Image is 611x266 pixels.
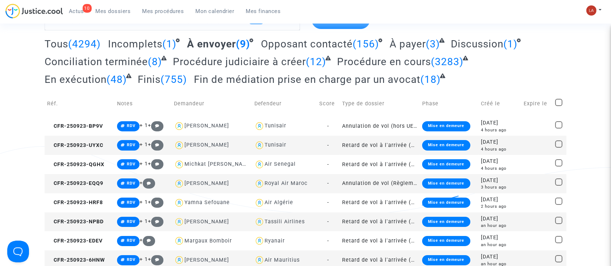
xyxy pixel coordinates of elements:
[422,178,470,189] div: Mise en demeure
[148,199,163,205] span: +
[7,241,29,262] iframe: Help Scout Beacon - Open
[265,199,293,206] div: Air Algérie
[69,8,84,14] span: Actus
[138,73,161,85] span: Finis
[140,237,155,243] span: +
[148,142,163,148] span: +
[481,242,518,248] div: an hour ago
[521,91,553,117] td: Expire le
[127,200,136,205] span: RDV
[340,155,420,174] td: Retard de vol à l'arrivée (hors UE - Convention de [GEOGRAPHIC_DATA])
[107,73,127,85] span: (48)
[47,180,103,186] span: CFR-250923-EQQ9
[47,257,105,263] span: CFR-250923-6HNW
[127,238,136,243] span: RDV
[422,236,470,246] div: Mise en demeure
[148,161,163,167] span: +
[254,121,265,131] img: icon-user.svg
[422,217,470,227] div: Mise en demeure
[420,73,441,85] span: (18)
[137,6,190,17] a: Mes procédures
[47,238,103,244] span: CFR-250923-EDEV
[184,257,229,263] div: [PERSON_NAME]
[265,161,296,167] div: Air Senegal
[254,198,265,208] img: icon-user.svg
[586,5,597,16] img: 3f9b7d9779f7b0ffc2b90d026f0682a9
[327,142,329,148] span: -
[337,56,431,68] span: Procédure en cours
[265,238,285,244] div: Ryanair
[451,38,503,50] span: Discussion
[327,180,329,186] span: -
[481,234,518,242] div: [DATE]
[187,38,236,50] span: À envoyer
[478,91,521,117] td: Créé le
[127,181,136,186] span: RDV
[47,123,103,129] span: CFR-250923-BP9V
[140,142,148,148] span: + 1
[481,184,518,190] div: 3 hours ago
[68,38,101,50] span: (4294)
[246,8,281,14] span: Mes finances
[184,123,229,129] div: [PERSON_NAME]
[194,73,420,85] span: Fin de médiation prise en charge par un avocat
[481,223,518,229] div: an hour ago
[63,6,90,17] a: 10Actus
[83,4,92,13] div: 10
[47,142,103,148] span: CFR-250923-UYXC
[184,142,229,148] div: [PERSON_NAME]
[327,161,329,168] span: -
[5,4,63,18] img: jc-logo.svg
[148,122,163,128] span: +
[261,38,353,50] span: Opposant contacté
[184,199,230,206] div: Yamna Sefouane
[327,219,329,225] span: -
[190,6,240,17] a: Mon calendrier
[115,91,171,117] td: Notes
[254,178,265,189] img: icon-user.svg
[140,256,148,262] span: + 1
[265,257,300,263] div: Air Mauritius
[327,257,329,263] span: -
[127,123,136,128] span: RDV
[420,91,478,117] td: Phase
[96,8,131,14] span: Mes dossiers
[127,257,136,262] span: RDV
[127,143,136,147] span: RDV
[196,8,234,14] span: Mon calendrier
[140,218,148,224] span: + 1
[254,159,265,170] img: icon-user.svg
[252,91,317,117] td: Defendeur
[174,140,184,151] img: icon-user.svg
[340,117,420,136] td: Annulation de vol (hors UE - Convention de [GEOGRAPHIC_DATA])
[45,91,115,117] td: Réf.
[174,217,184,227] img: icon-user.svg
[47,199,103,206] span: CFR-250923-HRF8
[422,121,470,131] div: Mise en demeure
[481,196,518,204] div: [DATE]
[142,8,184,14] span: Mes procédures
[340,136,420,155] td: Retard de vol à l'arrivée (hors UE - Convention de [GEOGRAPHIC_DATA])
[90,6,137,17] a: Mes dossiers
[327,238,329,244] span: -
[327,199,329,206] span: -
[140,180,155,186] span: +
[174,236,184,246] img: icon-user.svg
[481,253,518,261] div: [DATE]
[148,218,163,224] span: +
[265,219,305,225] div: Tassili Airlines
[184,238,232,244] div: Margaux Bomboir
[306,56,327,68] span: (12)
[265,180,308,186] div: Royal Air Maroc
[148,56,162,68] span: (8)
[127,162,136,166] span: RDV
[481,215,518,223] div: [DATE]
[127,219,136,224] span: RDV
[340,193,420,212] td: Retard de vol à l'arrivée (hors UE - Convention de [GEOGRAPHIC_DATA])
[481,177,518,185] div: [DATE]
[481,119,518,127] div: [DATE]
[353,38,379,50] span: (156)
[47,219,104,225] span: CFR-250923-NPBD
[422,198,470,208] div: Mise en demeure
[108,38,162,50] span: Incomplets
